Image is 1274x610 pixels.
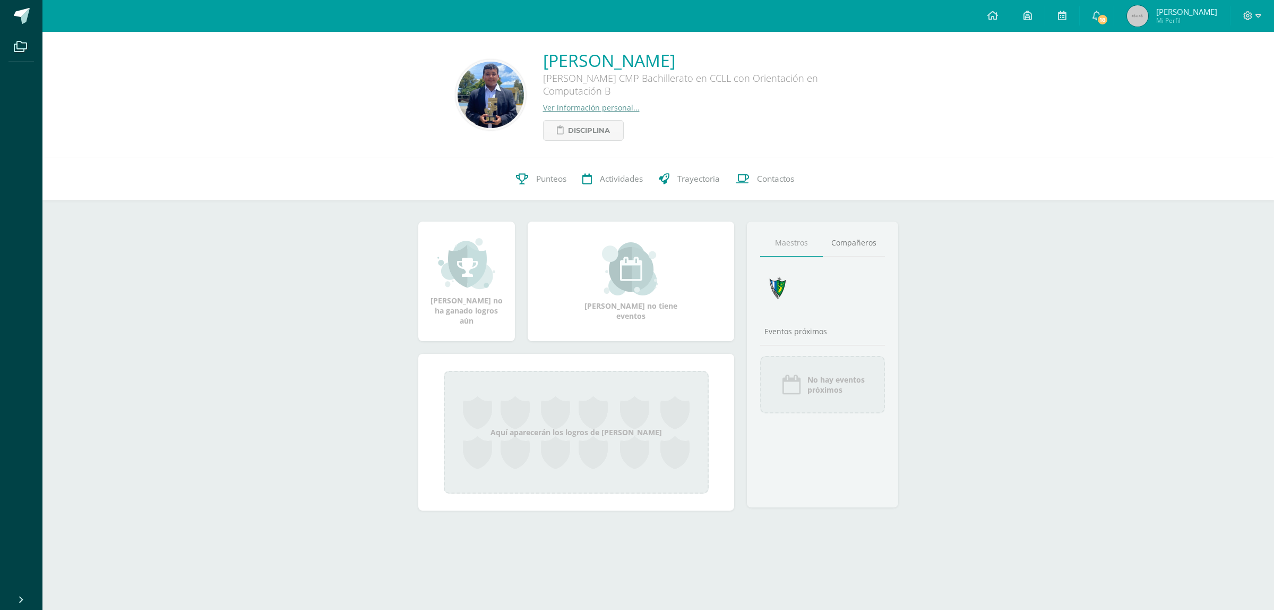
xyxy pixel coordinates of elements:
[760,230,823,257] a: Maestros
[508,158,574,200] a: Punteos
[677,173,720,184] span: Trayectoria
[763,274,793,303] img: 7cab5f6743d087d6deff47ee2e57ce0d.png
[781,374,802,395] img: event_icon.png
[760,326,885,336] div: Eventos próximos
[543,49,862,72] a: [PERSON_NAME]
[568,121,610,140] span: Disciplina
[578,242,684,321] div: [PERSON_NAME] no tiene eventos
[444,371,709,494] div: Aquí aparecerán los logros de [PERSON_NAME]
[823,230,885,257] a: Compañeros
[807,375,865,395] span: No hay eventos próximos
[574,158,651,200] a: Actividades
[1156,6,1217,17] span: [PERSON_NAME]
[600,173,643,184] span: Actividades
[437,237,495,290] img: achievement_small.png
[1097,14,1108,26] span: 18
[1156,16,1217,25] span: Mi Perfil
[543,120,624,141] a: Disciplina
[1127,5,1148,27] img: 45x45
[728,158,802,200] a: Contactos
[429,237,504,326] div: [PERSON_NAME] no ha ganado logros aún
[543,72,862,103] div: [PERSON_NAME] CMP Bachillerato en CCLL con Orientación en Computación B
[757,173,794,184] span: Contactos
[602,242,660,295] img: event_small.png
[651,158,728,200] a: Trayectoria
[543,103,640,113] a: Ver información personal...
[536,173,566,184] span: Punteos
[458,62,524,128] img: 0a3444de8cdc78c63f59d7bae24ae85e.png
